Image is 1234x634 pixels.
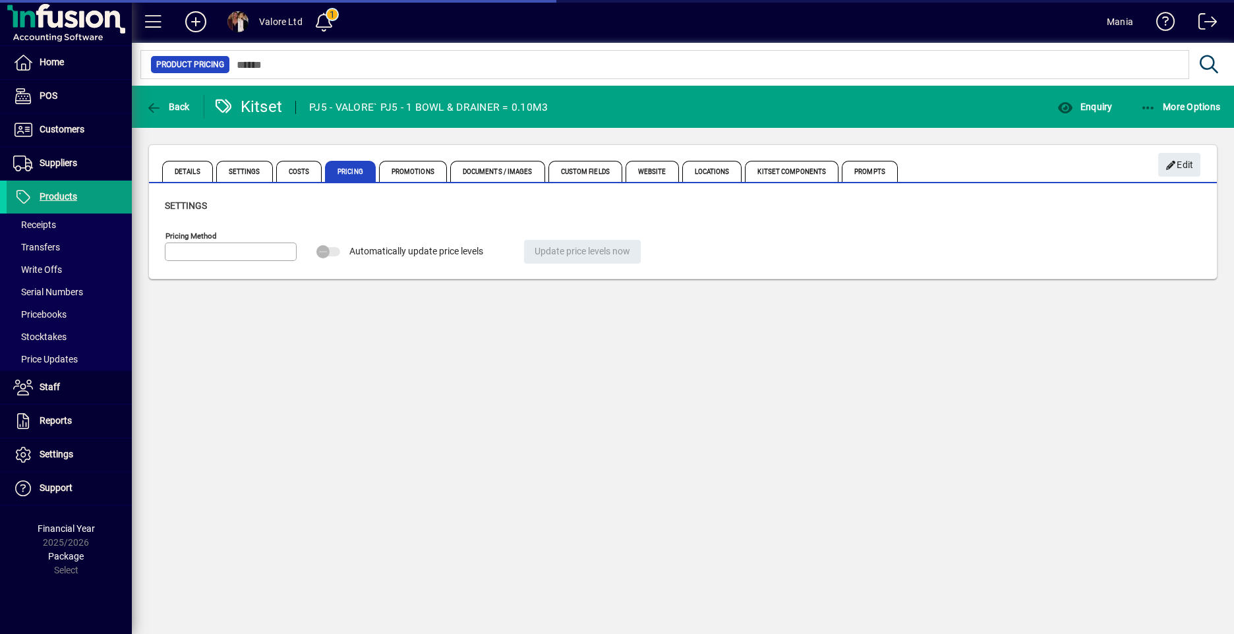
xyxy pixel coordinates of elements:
span: Settings [40,449,73,459]
span: Automatically update price levels [349,246,483,256]
span: POS [40,90,57,101]
span: Enquiry [1057,101,1112,112]
button: Enquiry [1054,95,1115,119]
span: Reports [40,415,72,426]
a: Write Offs [7,258,132,281]
span: Product Pricing [156,58,224,71]
span: Kitset Components [745,161,838,182]
a: Suppliers [7,147,132,180]
span: Receipts [13,219,56,230]
a: Serial Numbers [7,281,132,303]
span: Locations [682,161,742,182]
span: Serial Numbers [13,287,83,297]
div: Valore Ltd [259,11,303,32]
span: Settings [216,161,273,182]
div: Kitset [214,96,283,117]
button: Edit [1158,153,1200,177]
span: Products [40,191,77,202]
a: Staff [7,371,132,404]
span: Pricing [325,161,376,182]
span: Price Updates [13,354,78,364]
mat-label: Pricing method [165,231,217,241]
span: Support [40,482,73,493]
span: Stocktakes [13,331,67,342]
span: More Options [1140,101,1221,112]
button: More Options [1137,95,1224,119]
span: Settings [165,200,207,211]
button: Add [175,10,217,34]
app-page-header-button: Back [132,95,204,119]
a: Price Updates [7,348,132,370]
span: Home [40,57,64,67]
a: POS [7,80,132,113]
button: Profile [217,10,259,34]
div: PJ5 - VALORE` PJ5 - 1 BOWL & DRAINER = 0.10M3 [309,97,548,118]
a: Logout [1189,3,1218,45]
span: Pricebooks [13,309,67,320]
span: Promotions [379,161,447,182]
span: Details [162,161,213,182]
button: Update price levels now [524,240,641,264]
div: Mania [1107,11,1133,32]
span: Edit [1165,154,1194,176]
span: Custom Fields [548,161,622,182]
span: Transfers [13,242,60,252]
span: Financial Year [38,523,95,534]
span: Prompts [842,161,898,182]
span: Package [48,551,84,562]
button: Back [142,95,193,119]
span: Documents / Images [450,161,545,182]
span: Staff [40,382,60,392]
a: Receipts [7,214,132,236]
a: Knowledge Base [1146,3,1175,45]
a: Support [7,472,132,505]
span: Customers [40,124,84,134]
a: Transfers [7,236,132,258]
a: Pricebooks [7,303,132,326]
a: Reports [7,405,132,438]
span: Suppliers [40,158,77,168]
span: Update price levels now [535,241,630,262]
a: Stocktakes [7,326,132,348]
span: Back [146,101,190,112]
a: Settings [7,438,132,471]
span: Website [626,161,679,182]
a: Customers [7,113,132,146]
span: Write Offs [13,264,62,275]
a: Home [7,46,132,79]
span: Costs [276,161,322,182]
